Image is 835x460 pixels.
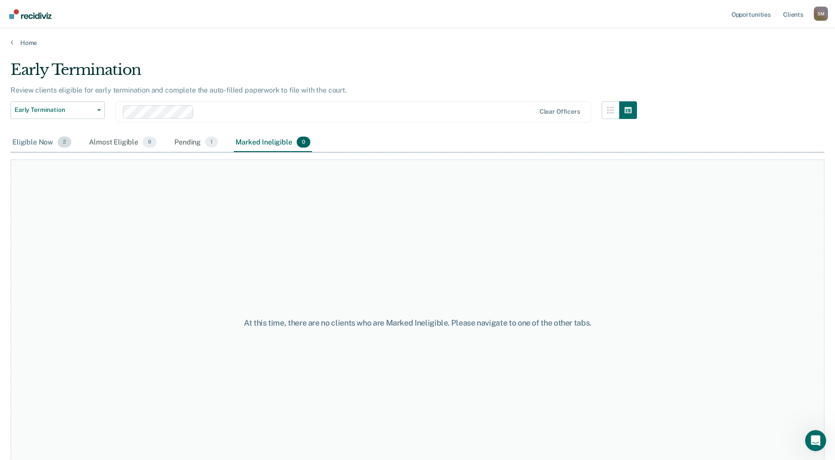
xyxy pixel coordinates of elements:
[11,133,73,152] div: Eligible Now2
[214,318,621,328] div: At this time, there are no clients who are Marked Ineligible. Please navigate to one of the other...
[805,430,826,451] iframe: Intercom live chat
[205,137,218,148] span: 1
[11,61,637,86] div: Early Termination
[297,137,310,148] span: 0
[58,137,71,148] span: 2
[173,133,220,152] div: Pending1
[814,7,828,21] button: Profile dropdown button
[87,133,158,152] div: Almost Eligible9
[15,106,94,114] span: Early Termination
[11,101,105,119] button: Early Termination
[143,137,157,148] span: 9
[11,39,824,47] a: Home
[11,86,347,94] p: Review clients eligible for early termination and complete the auto-filled paperwork to file with...
[540,108,580,115] div: Clear officers
[814,7,828,21] div: S M
[234,133,312,152] div: Marked Ineligible0
[9,9,51,19] img: Recidiviz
